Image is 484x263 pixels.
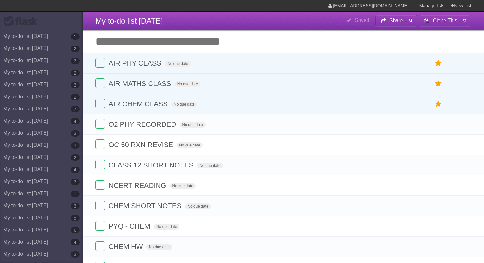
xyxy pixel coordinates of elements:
b: Share List [389,18,412,23]
b: 2 [71,154,80,161]
b: 1 [71,191,80,197]
label: Done [95,78,105,88]
span: CLASS 12 SHORT NOTES [109,161,195,169]
b: Clone This List [433,18,466,23]
label: Done [95,221,105,231]
span: No due date [197,163,223,168]
label: Done [95,119,105,129]
b: Saved [355,18,369,23]
label: Star task [432,78,445,89]
b: 2 [71,70,80,76]
b: 5 [71,215,80,221]
span: No due date [165,61,191,67]
span: No due date [180,122,206,128]
span: No due date [154,224,179,230]
div: Flask [3,16,41,27]
label: Done [95,139,105,149]
span: No due date [175,81,200,87]
b: 1 [71,33,80,40]
b: 3 [71,179,80,185]
b: 7 [71,142,80,149]
span: No due date [185,203,211,209]
span: AIR PHY CLASS [109,59,163,67]
span: No due date [171,102,197,107]
span: CHEM HW [109,243,144,251]
b: 2 [71,94,80,100]
b: 4 [71,167,80,173]
span: CHEM SHORT NOTES [109,202,183,210]
span: No due date [170,183,196,189]
span: OC 50 RXN REVISE [109,141,175,149]
label: Done [95,241,105,251]
button: Clone This List [419,15,471,26]
button: Share List [375,15,417,26]
span: O2 PHY RECORDED [109,120,178,128]
span: AIR MATHS CLASS [109,80,172,88]
label: Done [95,99,105,108]
span: NCERT READING [109,181,168,189]
b: 3 [71,58,80,64]
label: Done [95,58,105,68]
label: Star task [432,99,445,109]
label: Star task [432,58,445,68]
span: AIR CHEM CLASS [109,100,169,108]
span: PYQ - CHEM [109,222,152,230]
b: 3 [71,130,80,137]
b: 3 [71,203,80,209]
span: No due date [177,142,202,148]
span: No due date [146,244,172,250]
label: Done [95,201,105,210]
b: 3 [71,251,80,258]
span: My to-do list [DATE] [95,17,163,25]
label: Done [95,180,105,190]
b: 6 [71,227,80,233]
b: 3 [71,82,80,88]
label: Done [95,160,105,169]
b: 7 [71,106,80,112]
b: 4 [71,118,80,124]
b: 2 [71,46,80,52]
b: 4 [71,239,80,245]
